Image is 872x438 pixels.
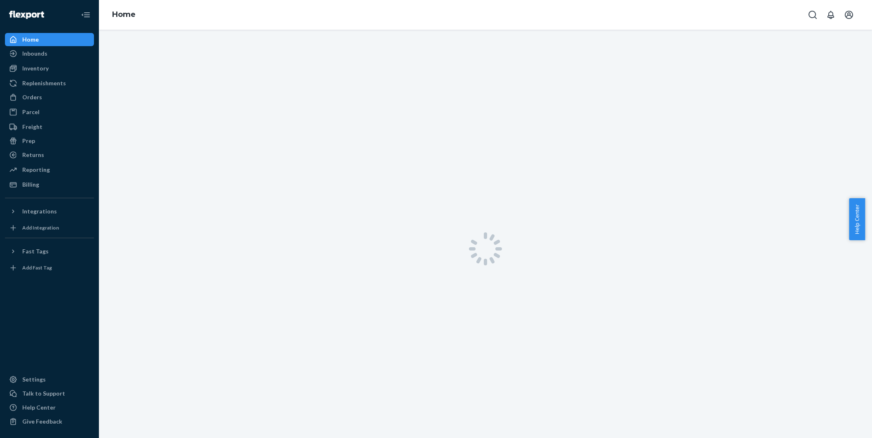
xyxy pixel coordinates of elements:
[22,247,49,255] div: Fast Tags
[22,79,66,87] div: Replenishments
[22,123,42,131] div: Freight
[823,7,839,23] button: Open notifications
[5,148,94,162] a: Returns
[22,403,56,412] div: Help Center
[22,166,50,174] div: Reporting
[22,389,65,398] div: Talk to Support
[804,7,821,23] button: Open Search Box
[5,387,94,400] button: Talk to Support
[5,120,94,134] a: Freight
[5,105,94,119] a: Parcel
[112,10,136,19] a: Home
[5,134,94,148] a: Prep
[22,151,44,159] div: Returns
[105,3,142,27] ol: breadcrumbs
[5,415,94,428] button: Give Feedback
[849,198,865,240] button: Help Center
[22,375,46,384] div: Settings
[5,33,94,46] a: Home
[22,35,39,44] div: Home
[22,108,40,116] div: Parcel
[5,47,94,60] a: Inbounds
[22,417,62,426] div: Give Feedback
[22,64,49,73] div: Inventory
[22,224,59,231] div: Add Integration
[5,178,94,191] a: Billing
[5,261,94,274] a: Add Fast Tag
[5,401,94,414] a: Help Center
[22,137,35,145] div: Prep
[5,221,94,234] a: Add Integration
[5,163,94,176] a: Reporting
[5,77,94,90] a: Replenishments
[22,93,42,101] div: Orders
[5,62,94,75] a: Inventory
[5,245,94,258] button: Fast Tags
[5,205,94,218] button: Integrations
[77,7,94,23] button: Close Navigation
[22,49,47,58] div: Inbounds
[22,207,57,215] div: Integrations
[5,91,94,104] a: Orders
[9,11,44,19] img: Flexport logo
[22,264,52,271] div: Add Fast Tag
[22,180,39,189] div: Billing
[5,373,94,386] a: Settings
[841,7,857,23] button: Open account menu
